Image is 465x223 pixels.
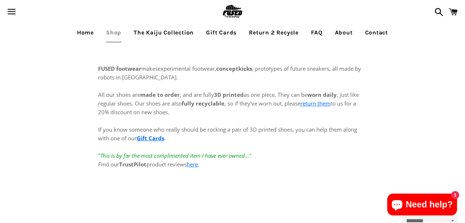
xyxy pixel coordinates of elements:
a: Gift Cards [137,135,164,142]
a: The Kaiju Collection [128,24,199,42]
strong: 3D printed [214,91,244,98]
a: Shop [101,24,127,42]
a: return them [300,100,331,107]
strong: fully recyclable [182,100,225,107]
inbox-online-store-chat: Shopify online store chat [385,194,459,217]
strong: FUSED footwear [98,65,141,72]
strong: conceptkicks [216,65,252,72]
a: Contact [360,24,394,42]
a: Gift Cards [201,24,242,42]
p: All our shoes are , and are fully as one piece. They can be , just like regular shoes. Our shoes ... [98,82,367,169]
em: "This is by far the most complimented item I have ever owned..." [98,152,251,159]
a: Return 2 Recycle [243,24,304,42]
a: Home [72,24,99,42]
strong: worn daily [307,91,337,98]
strong: TrustPilot [119,161,146,168]
a: About [329,24,358,42]
span: makes [98,65,158,72]
a: FAQ [306,24,328,42]
strong: made to order [140,91,180,98]
span: experimental footwear, , prototypes of future sneakers, all made by robots in [GEOGRAPHIC_DATA]. [98,65,361,81]
a: here [187,161,198,168]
